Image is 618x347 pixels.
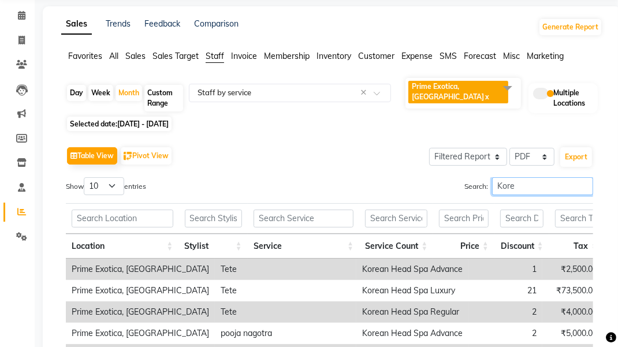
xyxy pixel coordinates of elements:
[117,120,169,128] span: [DATE] - [DATE]
[121,147,172,165] button: Pivot View
[152,51,199,61] span: Sales Target
[264,51,310,61] span: Membership
[359,234,433,259] th: Service Count: activate to sort column ascending
[84,177,124,195] select: Showentries
[492,177,593,195] input: Search:
[125,51,146,61] span: Sales
[542,301,603,323] td: ₹4,000.00
[144,18,180,29] a: Feedback
[360,87,370,99] span: Clear all
[61,14,92,35] a: Sales
[412,82,484,101] span: Prime Exotica, [GEOGRAPHIC_DATA]
[109,51,118,61] span: All
[66,323,215,344] td: Prime Exotica, [GEOGRAPHIC_DATA]
[440,51,457,61] span: SMS
[484,92,489,101] a: x
[433,234,494,259] th: Price: activate to sort column ascending
[539,19,601,35] button: Generate Report
[67,147,117,165] button: Table View
[560,147,592,167] button: Export
[215,323,356,344] td: pooja nagotra
[254,210,353,227] input: Search Service
[468,323,542,344] td: 2
[66,177,146,195] label: Show entries
[116,85,142,101] div: Month
[194,18,239,29] a: Comparison
[106,18,131,29] a: Trends
[500,210,543,227] input: Search Discount
[527,51,564,61] span: Marketing
[68,51,102,61] span: Favorites
[144,85,183,111] div: Custom Range
[365,210,427,227] input: Search Service Count
[358,51,394,61] span: Customer
[66,259,215,280] td: Prime Exotica, [GEOGRAPHIC_DATA]
[468,280,542,301] td: 21
[317,51,351,61] span: Inventory
[356,301,468,323] td: Korean Head Spa Regular
[542,259,603,280] td: ₹2,500.00
[494,234,549,259] th: Discount: activate to sort column ascending
[206,51,224,61] span: Staff
[185,210,242,227] input: Search Stylist
[439,210,489,227] input: Search Price
[542,323,603,344] td: ₹5,000.00
[468,301,542,323] td: 2
[124,152,132,161] img: pivot.png
[88,85,113,101] div: Week
[66,301,215,323] td: Prime Exotica, [GEOGRAPHIC_DATA]
[464,177,593,195] label: Search:
[356,259,468,280] td: Korean Head Spa Advance
[503,51,520,61] span: Misc
[66,280,215,301] td: Prime Exotica, [GEOGRAPHIC_DATA]
[66,234,179,259] th: Location: activate to sort column ascending
[468,259,542,280] td: 1
[464,51,496,61] span: Forecast
[356,280,468,301] td: Korean Head Spa Luxury
[356,323,468,344] td: Korean Head Spa Advance
[555,210,598,227] input: Search Tax
[215,280,356,301] td: Tete
[67,117,172,131] span: Selected date:
[549,234,604,259] th: Tax: activate to sort column ascending
[401,51,433,61] span: Expense
[72,210,173,227] input: Search Location
[553,88,593,109] span: Multiple Locations
[248,234,359,259] th: Service: activate to sort column ascending
[67,85,86,101] div: Day
[231,51,257,61] span: Invoice
[215,301,356,323] td: Tete
[542,280,603,301] td: ₹73,500.00
[179,234,248,259] th: Stylist: activate to sort column ascending
[215,259,356,280] td: Tete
